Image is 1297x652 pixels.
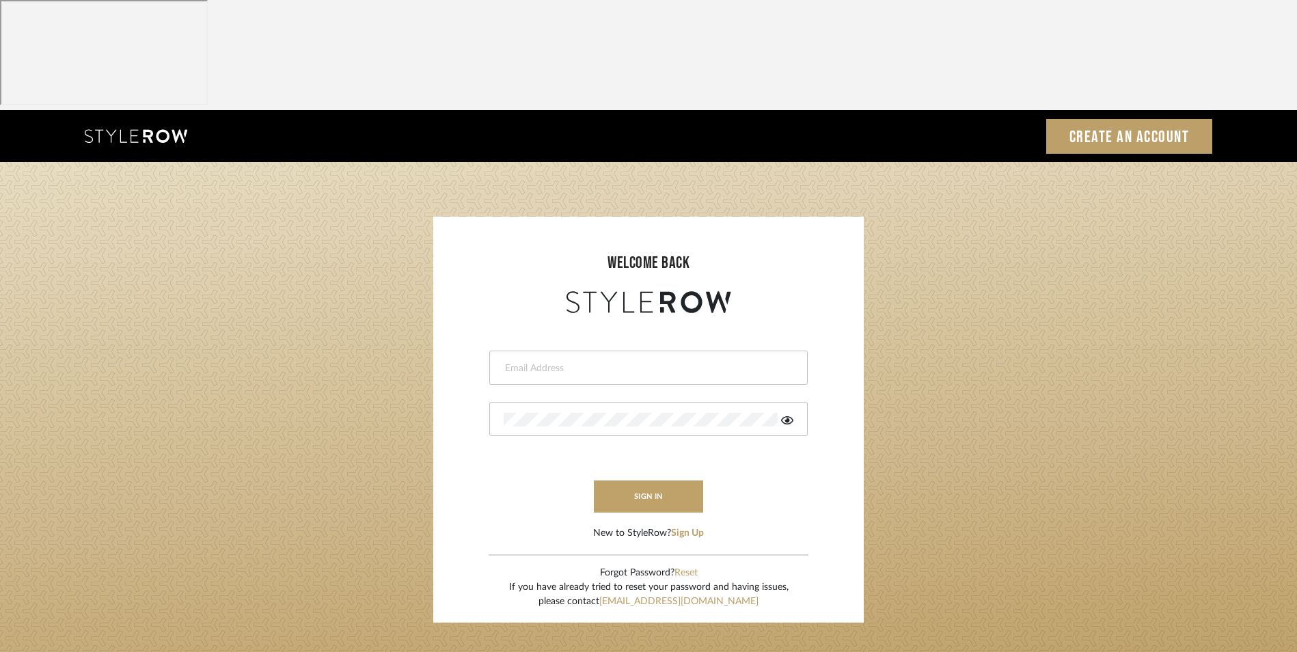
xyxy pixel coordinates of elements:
[593,526,704,541] div: New to StyleRow?
[504,362,790,375] input: Email Address
[671,526,704,541] button: Sign Up
[599,597,759,606] a: [EMAIL_ADDRESS][DOMAIN_NAME]
[594,480,703,513] button: sign in
[1046,119,1213,154] a: Create an Account
[447,251,850,275] div: welcome back
[509,580,789,609] div: If you have already tried to reset your password and having issues, please contact
[674,566,698,580] button: Reset
[509,566,789,580] div: Forgot Password?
